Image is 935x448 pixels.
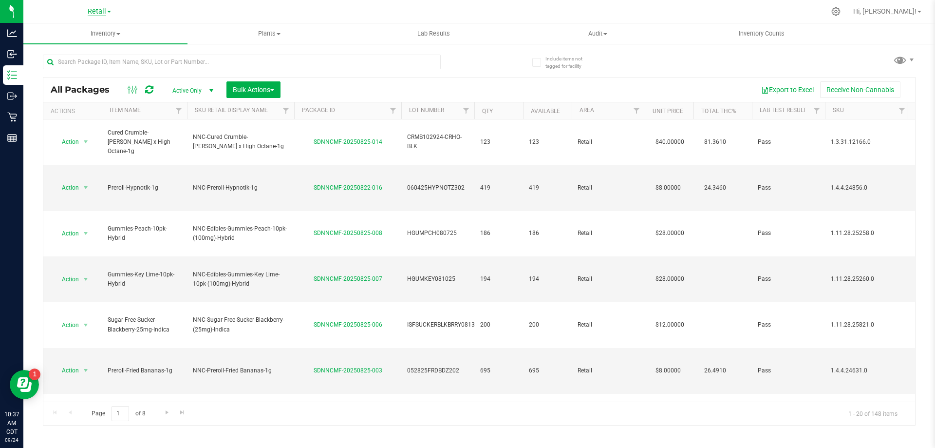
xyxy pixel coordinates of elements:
[529,183,566,193] span: 419
[23,29,187,38] span: Inventory
[80,135,92,149] span: select
[651,272,689,286] span: $28.00000
[188,29,351,38] span: Plants
[302,107,335,114] a: Package ID
[193,270,288,289] span: NNC-Edibles-Gummies-Key Lime-10pk-(100mg)-Hybrid
[407,133,468,151] span: CRMB102924-CRHO-BLK
[758,366,819,375] span: Pass
[385,102,401,119] a: Filter
[7,91,17,101] inline-svg: Outbound
[193,315,288,334] span: NNC-Sugar Free Sucker-Blackberry-(25mg)-Indica
[758,274,819,284] span: Pass
[545,55,594,70] span: Include items not tagged for facility
[758,137,819,147] span: Pass
[651,135,689,149] span: $40.00000
[578,183,639,193] span: Retail
[80,227,92,240] span: select
[407,320,482,330] span: ISFSUCKERBLKBRRY081325
[51,108,98,115] div: Actions
[314,321,382,328] a: SDNNCMF-20250825-006
[314,184,382,191] a: SDNNCMF-20250822-016
[758,320,819,330] span: Pass
[53,227,79,240] span: Action
[314,275,382,282] a: SDNNCMF-20250825-007
[43,55,441,69] input: Search Package ID, Item Name, SKU, Lot or Part Number...
[529,229,566,238] span: 186
[480,366,517,375] span: 695
[4,436,19,444] p: 09/24
[51,84,119,95] span: All Packages
[480,320,517,330] span: 200
[578,229,639,238] span: Retail
[108,224,181,243] span: Gummies-Peach-10pk-Hybrid
[108,270,181,289] span: Gummies-Key Lime-10pk-Hybrid
[404,29,463,38] span: Lab Results
[578,320,639,330] span: Retail
[233,86,274,94] span: Bulk Actions
[699,181,731,195] span: 24.3460
[7,133,17,143] inline-svg: Reports
[409,107,444,114] a: Lot Number
[894,102,910,119] a: Filter
[53,181,79,195] span: Action
[758,183,819,193] span: Pass
[529,320,566,330] span: 200
[726,29,798,38] span: Inventory Counts
[833,107,844,114] a: SKU
[531,108,560,115] a: Available
[629,102,645,119] a: Filter
[516,29,679,38] span: Audit
[758,229,819,238] span: Pass
[7,112,17,122] inline-svg: Retail
[820,81,900,98] button: Receive Non-Cannabis
[651,226,689,240] span: $28.00000
[680,23,844,44] a: Inventory Counts
[831,274,904,284] span: 1.11.28.25260.0
[653,108,683,115] a: Unit Price
[853,7,916,15] span: Hi, [PERSON_NAME]!
[80,318,92,332] span: select
[80,273,92,286] span: select
[578,274,639,284] span: Retail
[160,406,174,419] a: Go to the next page
[651,364,686,378] span: $8.00000
[480,274,517,284] span: 194
[53,364,79,377] span: Action
[195,107,268,114] a: SKU Retail Display Name
[110,107,141,114] a: Item Name
[171,102,187,119] a: Filter
[226,81,280,98] button: Bulk Actions
[578,137,639,147] span: Retail
[651,318,689,332] span: $12.00000
[760,107,806,114] a: Lab Test Result
[407,229,468,238] span: HGUMPCH080725
[529,274,566,284] span: 194
[193,224,288,243] span: NNC-Edibles-Gummies-Peach-10pk-(100mg)-Hybrid
[175,406,189,419] a: Go to the last page
[88,7,106,16] span: Retail
[108,128,181,156] span: Cured Crumble-[PERSON_NAME] x High Octane-1g
[831,366,904,375] span: 1.4.4.24631.0
[108,366,181,375] span: Preroll-Fried Bananas-1g
[480,229,517,238] span: 186
[314,367,382,374] a: SDNNCMF-20250825-003
[755,81,820,98] button: Export to Excel
[352,23,516,44] a: Lab Results
[578,366,639,375] span: Retail
[314,138,382,145] a: SDNNCMF-20250825-014
[831,320,904,330] span: 1.11.28.25821.0
[53,318,79,332] span: Action
[29,369,40,380] iframe: Resource center unread badge
[529,137,566,147] span: 123
[53,273,79,286] span: Action
[187,23,352,44] a: Plants
[809,102,825,119] a: Filter
[193,183,288,193] span: NNC-Preroll-Hypnotik-1g
[480,137,517,147] span: 123
[7,49,17,59] inline-svg: Inbound
[314,230,382,236] a: SDNNCMF-20250825-008
[699,135,731,149] span: 81.3610
[482,108,493,115] a: Qty
[7,28,17,38] inline-svg: Analytics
